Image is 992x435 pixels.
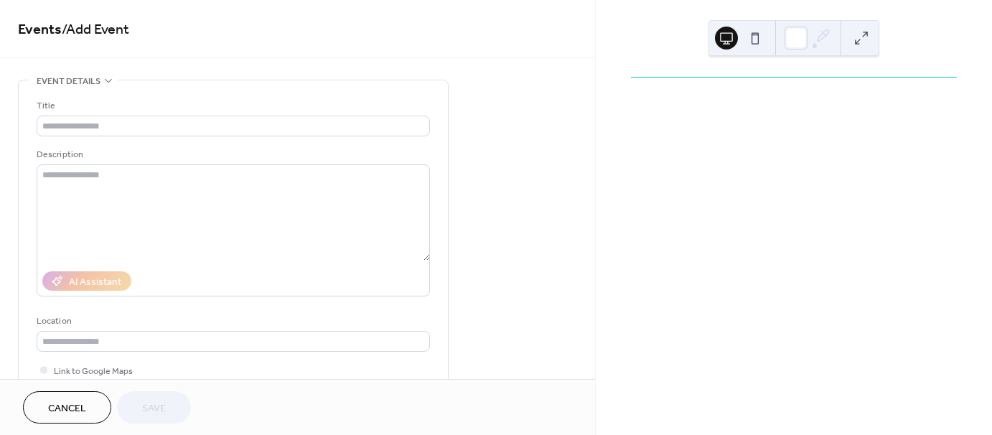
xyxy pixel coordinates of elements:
[37,147,427,162] div: Description
[37,314,427,329] div: Location
[23,391,111,424] button: Cancel
[37,98,427,113] div: Title
[62,16,129,44] span: / Add Event
[37,74,100,89] span: Event details
[18,16,62,44] a: Events
[54,364,133,379] span: Link to Google Maps
[48,401,86,416] span: Cancel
